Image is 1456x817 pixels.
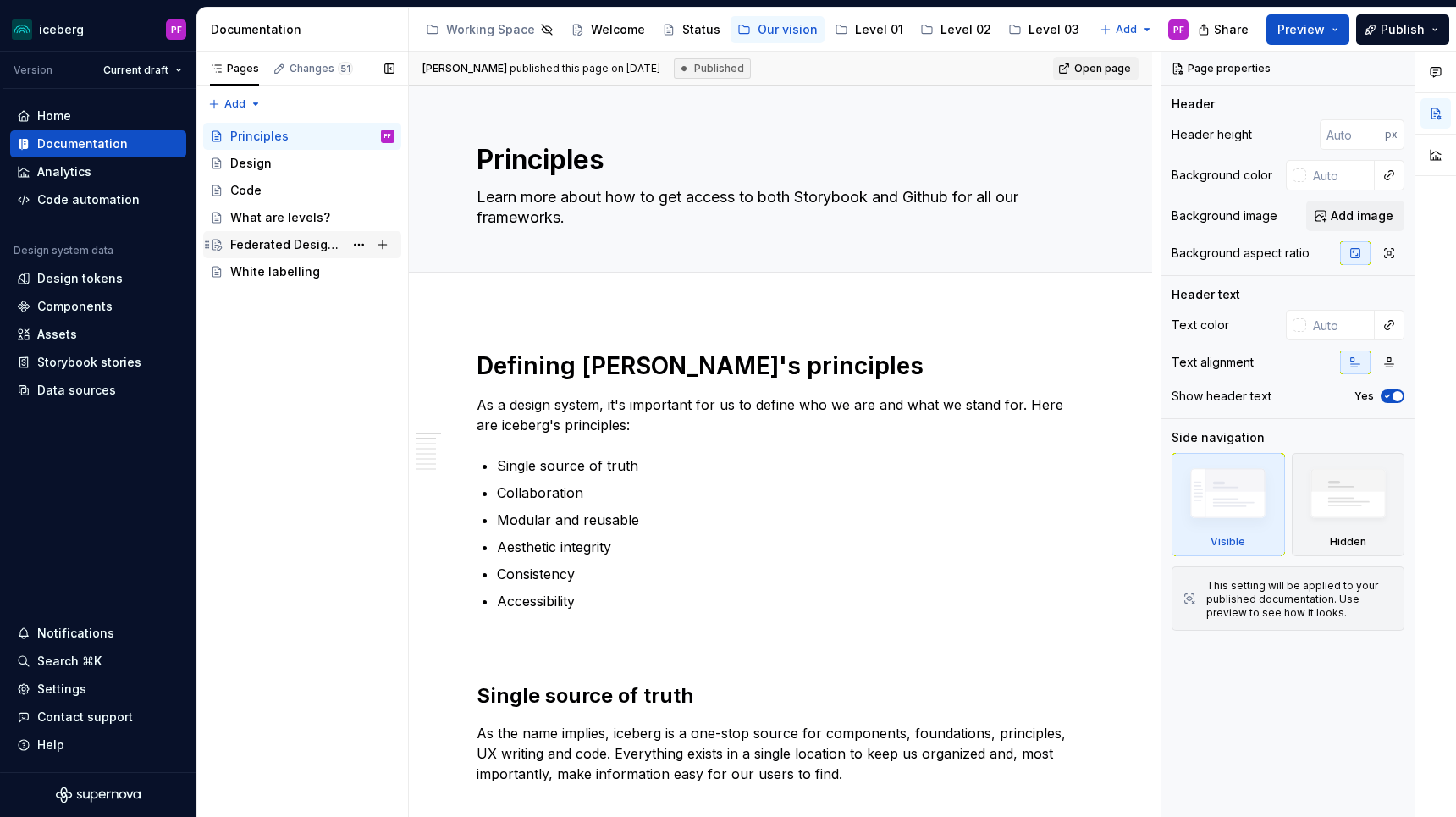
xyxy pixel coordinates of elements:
[1189,14,1260,45] button: Share
[230,236,344,253] div: Federated Design System
[913,16,998,43] a: Level 02
[497,537,1084,557] p: Aesthetic integrity
[384,128,391,145] div: PF
[1292,453,1405,556] div: Hidden
[497,455,1084,476] p: Single source of truth
[10,648,186,675] button: Search ⌘K
[497,483,1084,503] p: Collaboration
[211,21,401,38] div: Documentation
[1172,317,1229,334] div: Text color
[37,135,128,152] div: Documentation
[203,92,267,116] button: Add
[56,787,141,803] svg: Supernova Logo
[1306,310,1375,340] input: Auto
[230,182,262,199] div: Code
[1381,21,1425,38] span: Publish
[10,676,186,703] a: Settings
[10,293,186,320] a: Components
[1172,453,1285,556] div: Visible
[37,709,133,726] div: Contact support
[10,704,186,731] button: Contact support
[39,21,84,38] div: iceberg
[477,723,1084,784] p: As the name implies, iceberg is a one-stop source for components, foundations, principles, UX wri...
[1172,126,1252,143] div: Header height
[1211,535,1245,549] div: Visible
[290,62,353,75] div: Changes
[37,191,140,208] div: Code automation
[682,21,720,38] div: Status
[855,21,903,38] div: Level 01
[1172,286,1240,303] div: Header text
[37,625,114,642] div: Notifications
[1172,429,1265,446] div: Side navigation
[497,510,1084,530] p: Modular and reusable
[103,63,168,77] span: Current draft
[203,150,401,177] a: Design
[422,62,660,75] span: published this page on [DATE]
[203,258,401,285] a: White labelling
[37,382,116,399] div: Data sources
[477,351,1084,381] h1: Defining [PERSON_NAME]'s principles
[564,16,652,43] a: Welcome
[37,326,77,343] div: Assets
[1277,21,1325,38] span: Preview
[1320,119,1385,150] input: Auto
[10,349,186,376] a: Storybook stories
[203,123,401,285] div: Page tree
[203,123,401,150] a: PrinciplesPF
[1089,16,1193,43] a: UX patterns
[1331,207,1393,224] span: Add image
[10,377,186,404] a: Data sources
[224,97,245,111] span: Add
[1354,389,1374,403] label: Yes
[230,128,289,145] div: Principles
[37,108,71,124] div: Home
[10,158,186,185] a: Analytics
[497,591,1084,611] p: Accessibility
[591,21,645,38] div: Welcome
[940,21,991,38] div: Level 02
[655,16,727,43] a: Status
[419,16,560,43] a: Working Space
[1053,57,1139,80] a: Open page
[37,298,113,315] div: Components
[1074,62,1131,75] span: Open page
[37,354,141,371] div: Storybook stories
[1116,23,1137,36] span: Add
[10,102,186,130] a: Home
[10,265,186,292] a: Design tokens
[10,731,186,759] button: Help
[477,682,1084,709] h2: Single source of truth
[422,62,507,75] span: [PERSON_NAME]
[1001,16,1086,43] a: Level 03
[10,321,186,348] a: Assets
[1172,207,1277,224] div: Background image
[1172,388,1271,405] div: Show header text
[1306,201,1404,231] button: Add image
[171,23,182,36] div: PF
[10,130,186,157] a: Documentation
[37,163,91,180] div: Analytics
[10,186,186,213] a: Code automation
[731,16,825,43] a: Our vision
[758,21,818,38] div: Our vision
[37,653,102,670] div: Search ⌘K
[1306,160,1375,190] input: Auto
[37,270,123,287] div: Design tokens
[419,13,1091,47] div: Page tree
[1173,23,1184,36] div: PF
[1172,354,1254,371] div: Text alignment
[230,263,320,280] div: White labelling
[828,16,910,43] a: Level 01
[1214,21,1249,38] span: Share
[1172,245,1310,262] div: Background aspect ratio
[446,21,535,38] div: Working Space
[203,204,401,231] a: What are levels?
[1385,128,1398,141] p: px
[1206,579,1393,620] div: This setting will be applied to your published documentation. Use preview to see how it looks.
[37,681,86,698] div: Settings
[230,209,330,226] div: What are levels?
[14,63,52,77] div: Version
[1356,14,1449,45] button: Publish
